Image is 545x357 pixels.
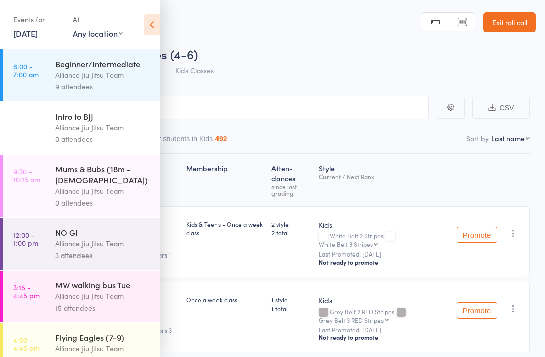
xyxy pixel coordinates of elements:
[319,295,449,305] div: Kids
[3,218,160,270] a: 12:00 -1:00 pmNO GIAlliance Jiu Jitsu Team3 attendees
[315,158,453,201] div: Style
[215,135,227,143] div: 492
[13,231,38,247] time: 12:00 - 1:00 pm
[182,158,267,201] div: Membership
[319,250,449,258] small: Last Promoted: [DATE]
[186,295,263,304] div: Once a week class
[55,163,151,185] div: Mums & Bubs (18m - [DEMOGRAPHIC_DATA])
[55,197,151,209] div: 0 attendees
[319,220,449,230] div: Kids
[55,81,151,92] div: 9 attendees
[483,12,536,32] a: Exit roll call
[55,238,151,249] div: Alliance Jiu Jitsu Team
[55,133,151,145] div: 0 attendees
[55,69,151,81] div: Alliance Jiu Jitsu Team
[73,11,123,28] div: At
[55,122,151,133] div: Alliance Jiu Jitsu Team
[55,185,151,197] div: Alliance Jiu Jitsu Team
[319,173,449,180] div: Current / Next Rank
[271,295,311,304] span: 1 style
[13,115,39,131] time: 6:00 - 6:45 am
[13,167,40,183] time: 9:30 - 10:15 am
[319,308,449,323] div: Grey Belt 2 RED Stripes
[271,220,311,228] span: 2 style
[3,271,160,322] a: 3:15 -4:45 pmMW walking bus TueAlliance Jiu Jitsu Team15 attendees
[13,11,63,28] div: Events for
[73,28,123,39] div: Any location
[55,279,151,290] div: MW walking bus Tue
[55,290,151,302] div: Alliance Jiu Jitsu Team
[319,232,449,247] div: White Belt 2 Stripes
[319,333,449,341] div: Not ready to promote
[319,326,449,333] small: Last Promoted: [DATE]
[3,49,160,101] a: 6:00 -7:00 amBeginner/IntermediateAlliance Jiu Jitsu Team9 attendees
[186,220,263,237] div: Kids & Teens - Once a week class
[55,343,151,354] div: Alliance Jiu Jitsu Team
[55,227,151,238] div: NO GI
[13,283,40,299] time: 3:15 - 4:45 pm
[267,158,315,201] div: Atten­dances
[143,130,227,153] button: Other students in Kids492
[13,62,39,78] time: 6:00 - 7:00 am
[13,28,38,39] a: [DATE]
[271,304,311,313] span: 1 total
[491,133,525,143] div: Last name
[55,249,151,261] div: 3 attendees
[457,227,497,243] button: Promote
[271,183,311,196] div: since last grading
[319,317,384,323] div: Grey Belt 3 RED Stripes
[472,97,530,119] button: CSV
[3,155,160,217] a: 9:30 -10:15 amMums & Bubs (18m - [DEMOGRAPHIC_DATA])Alliance Jiu Jitsu Team0 attendees
[55,58,151,69] div: Beginner/Intermediate
[466,133,489,143] label: Sort by
[3,102,160,154] a: 6:00 -6:45 amIntro to BJJAlliance Jiu Jitsu Team0 attendees
[55,111,151,122] div: Intro to BJJ
[319,258,449,266] div: Not ready to promote
[15,96,429,119] input: Search by name
[55,332,151,343] div: Flying Eagles (7-9)
[271,228,311,237] span: 2 total
[175,65,214,75] span: Kids Classes
[319,241,373,247] div: White Belt 3 Stripes
[13,336,40,352] time: 4:00 - 4:45 pm
[55,302,151,314] div: 15 attendees
[457,302,497,319] button: Promote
